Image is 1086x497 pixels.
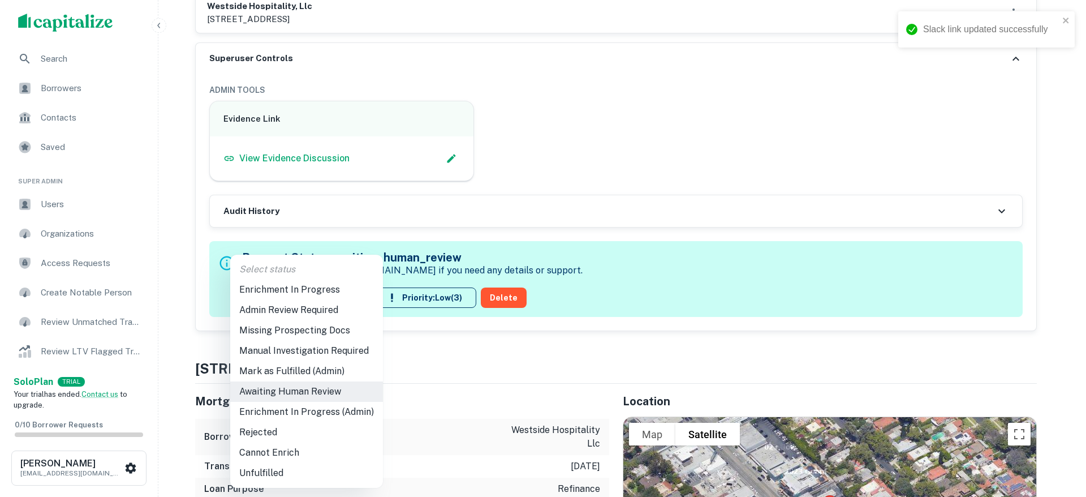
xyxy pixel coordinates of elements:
li: Missing Prospecting Docs [230,320,383,341]
li: Awaiting Human Review [230,382,383,402]
li: Manual Investigation Required [230,341,383,361]
button: close [1062,16,1070,27]
div: Slack link updated successfully [923,23,1059,36]
li: Enrichment In Progress [230,280,383,300]
li: Rejected [230,422,383,443]
li: Admin Review Required [230,300,383,320]
iframe: Chat Widget [1029,406,1086,461]
li: Enrichment In Progress (Admin) [230,402,383,422]
li: Cannot Enrich [230,443,383,463]
li: Mark as Fulfilled (Admin) [230,361,383,382]
li: Unfulfilled [230,463,383,483]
